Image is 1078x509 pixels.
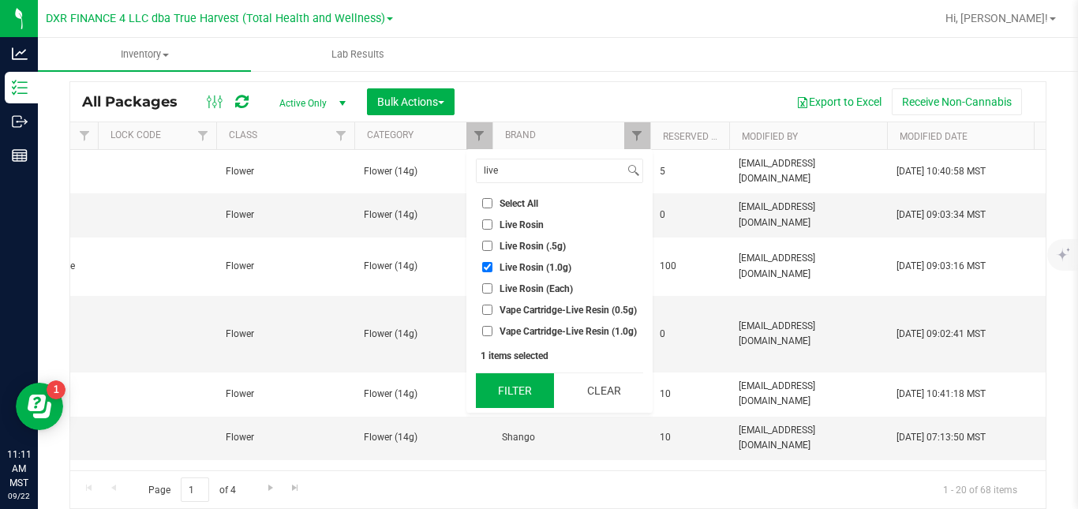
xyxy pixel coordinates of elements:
a: Filter [72,122,98,149]
span: All Packages [82,93,193,110]
input: Vape Cartridge-Live Resin (1.0g) [482,326,492,336]
span: Flower (14g) [364,164,483,179]
p: 09/22 [7,490,31,502]
span: [EMAIL_ADDRESS][DOMAIN_NAME] [739,251,878,281]
span: [DATE] 09:02:41 MST [896,327,986,342]
span: Live Rosin [500,220,544,230]
span: Vape Cartridge-Live Resin (0.5g) [500,305,637,315]
a: Category [367,129,414,140]
a: Go to the last page [284,477,307,499]
span: Flower (14g) [364,430,483,445]
inline-svg: Outbound [12,114,28,129]
span: [DATE] 10:41:18 MST [896,387,986,402]
span: [DATE] 10:40:58 MST [896,164,986,179]
input: Vape Cartridge-Live Resin (0.5g) [482,305,492,315]
span: Flower [226,164,345,179]
button: Clear [565,373,643,408]
span: 10 [660,387,720,402]
input: Live Rosin (.5g) [482,241,492,251]
span: Hi, [PERSON_NAME]! [945,12,1048,24]
a: Reserved Qty [663,131,728,142]
a: Lab Results [251,38,464,71]
span: Flower [226,327,345,342]
a: Lock Code [110,129,161,140]
span: Page of 4 [135,477,249,502]
span: 0 [660,208,720,223]
span: [EMAIL_ADDRESS][DOMAIN_NAME] [739,200,878,230]
span: [EMAIL_ADDRESS][DOMAIN_NAME] [739,379,878,409]
input: Live Rosin (Each) [482,283,492,294]
inline-svg: Reports [12,148,28,163]
span: 10 [660,430,720,445]
span: Flower (14g) [364,327,483,342]
inline-svg: Inventory [12,80,28,95]
p: 11:11 AM MST [7,447,31,490]
span: Select All [500,199,538,208]
span: Flower (14g) [364,208,483,223]
a: Class [229,129,257,140]
a: Modified Date [900,131,968,142]
a: Go to the next page [259,477,282,499]
span: [EMAIL_ADDRESS][DOMAIN_NAME] [739,319,878,349]
span: 1 - 20 of 68 items [930,477,1030,501]
a: Modified By [742,131,798,142]
button: Filter [476,373,554,408]
button: Receive Non-Cannabis [892,88,1022,115]
span: Flower [226,430,345,445]
span: [DATE] 07:13:50 MST [896,430,986,445]
span: [DATE] 09:03:34 MST [896,208,986,223]
inline-svg: Analytics [12,46,28,62]
span: Flower (14g) [364,259,483,274]
iframe: Resource center unread badge [47,380,66,399]
a: Filter [190,122,216,149]
span: Bulk Actions [377,95,444,108]
a: Filter [624,122,650,149]
a: Filter [328,122,354,149]
iframe: Resource center [16,383,63,430]
span: 100 [660,259,720,274]
span: Flower [226,259,345,274]
button: Bulk Actions [367,88,455,115]
input: 1 [181,477,209,502]
input: Search [477,159,624,182]
input: Live Rosin [482,219,492,230]
a: Brand [505,129,536,140]
span: Live Rosin (Each) [500,284,573,294]
span: Live Rosin (1.0g) [500,263,571,272]
span: Flower [226,387,345,402]
span: DXR FINANCE 4 LLC dba True Harvest (Total Health and Wellness) [46,12,385,25]
span: Live Rosin (.5g) [500,241,566,251]
span: [EMAIL_ADDRESS][DOMAIN_NAME] [739,156,878,186]
span: [DATE] 09:03:16 MST [896,259,986,274]
span: [EMAIL_ADDRESS][DOMAIN_NAME] [739,423,878,453]
span: Flower (14g) [364,387,483,402]
a: Filter [466,122,492,149]
span: Vape Cartridge-Live Resin (1.0g) [500,327,637,336]
input: Select All [482,198,492,208]
span: Lab Results [310,47,406,62]
input: Live Rosin (1.0g) [482,262,492,272]
span: 0 [660,327,720,342]
div: 1 items selected [481,350,638,361]
a: Inventory [38,38,251,71]
span: Inventory [38,47,251,62]
span: Flower [226,208,345,223]
button: Export to Excel [786,88,892,115]
span: 5 [660,164,720,179]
